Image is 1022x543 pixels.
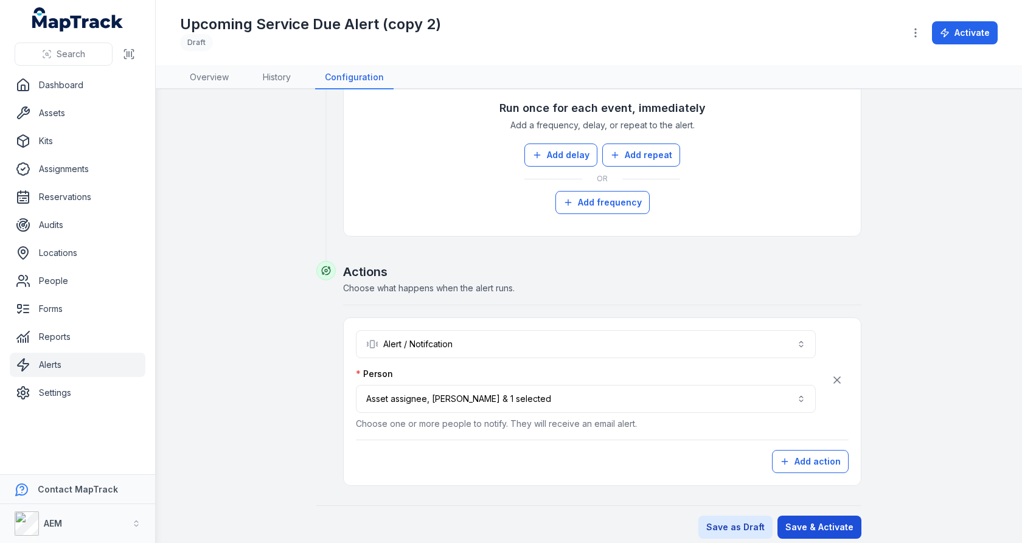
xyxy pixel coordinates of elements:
button: Save as Draft [698,516,773,539]
a: Alerts [10,353,145,377]
a: Settings [10,381,145,405]
div: Draft [180,34,213,51]
h1: Upcoming Service Due Alert (copy 2) [180,15,441,34]
button: Search [15,43,113,66]
h3: Run once for each event, immediately [499,100,706,117]
span: Search [57,48,85,60]
button: Add delay [524,144,597,167]
span: Choose what happens when the alert runs. [343,283,515,293]
label: Person [356,368,393,380]
a: Reports [10,325,145,349]
a: Locations [10,241,145,265]
a: Configuration [315,66,394,89]
button: Asset assignee, [PERSON_NAME] & 1 selected [356,385,816,413]
a: History [253,66,301,89]
a: Kits [10,129,145,153]
a: Assignments [10,157,145,181]
a: Dashboard [10,73,145,97]
button: Save & Activate [777,516,861,539]
a: Audits [10,213,145,237]
a: Reservations [10,185,145,209]
button: Add action [772,450,849,473]
a: People [10,269,145,293]
button: Add repeat [602,144,680,167]
button: Alert / Notifcation [356,330,816,358]
strong: Contact MapTrack [38,484,118,494]
div: Or [524,167,680,191]
button: Add frequency [555,191,650,214]
span: Add a frequency, delay, or repeat to the alert. [510,119,695,131]
a: Assets [10,101,145,125]
p: Choose one or more people to notify. They will receive an email alert. [356,418,816,430]
button: Activate [932,21,998,44]
strong: AEM [44,518,62,528]
h2: Actions [343,263,861,280]
a: Overview [180,66,238,89]
a: MapTrack [32,7,123,32]
a: Forms [10,297,145,321]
